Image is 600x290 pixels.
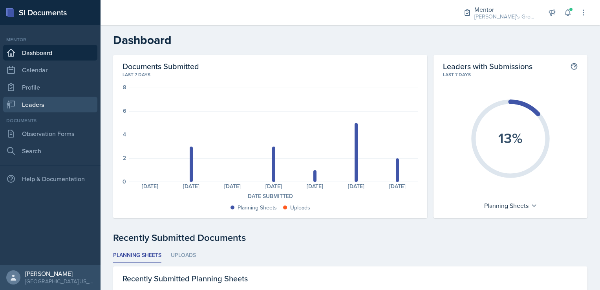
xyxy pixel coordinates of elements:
div: [DATE] [129,184,170,189]
a: Calendar [3,62,97,78]
h2: Dashboard [113,33,587,47]
a: Observation Forms [3,126,97,141]
div: Mentor [3,36,97,43]
div: Last 7 days [443,71,578,78]
div: [DATE] [170,184,212,189]
a: Dashboard [3,45,97,61]
a: Profile [3,79,97,95]
div: [PERSON_NAME]'s Group / Fall 2025 [474,13,537,21]
text: 13% [498,128,523,148]
div: 6 [123,108,126,114]
div: Last 7 days [123,71,418,78]
li: Uploads [171,248,196,263]
div: [PERSON_NAME] [25,270,94,277]
div: Mentor [474,5,537,14]
h2: Leaders with Submissions [443,61,532,71]
div: 4 [123,132,126,137]
div: [GEOGRAPHIC_DATA][US_STATE] in [GEOGRAPHIC_DATA] [25,277,94,285]
div: [DATE] [253,184,294,189]
div: Date Submitted [123,192,418,200]
div: Help & Documentation [3,171,97,187]
div: 2 [123,155,126,161]
div: Uploads [290,204,310,212]
div: Recently Submitted Documents [113,231,587,245]
a: Search [3,143,97,159]
div: [DATE] [335,184,377,189]
div: 0 [123,179,126,184]
div: Planning Sheets [238,204,277,212]
div: [DATE] [212,184,253,189]
div: Documents [3,117,97,124]
li: Planning Sheets [113,248,161,263]
div: [DATE] [294,184,335,189]
div: 8 [123,84,126,90]
a: Leaders [3,97,97,112]
h2: Documents Submitted [123,61,418,71]
div: Planning Sheets [480,199,541,212]
div: [DATE] [377,184,418,189]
